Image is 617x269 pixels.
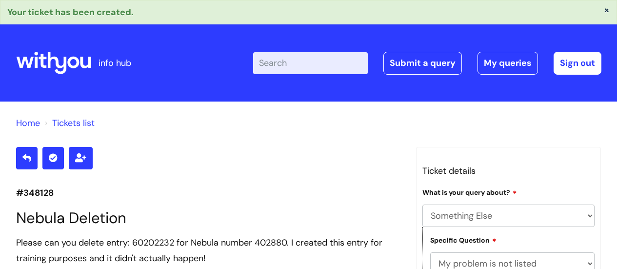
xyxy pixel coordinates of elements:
[383,52,462,74] a: Submit a query
[16,117,40,129] a: Home
[604,5,610,14] button: ×
[478,52,538,74] a: My queries
[430,235,497,245] label: Specific Question
[52,117,95,129] a: Tickets list
[16,209,401,227] h1: Nebula Deletion
[16,185,401,201] p: #348128
[99,55,131,71] p: info hub
[16,115,40,131] li: Solution home
[422,163,595,179] h3: Ticket details
[42,115,95,131] li: Tickets list
[422,187,517,197] label: What is your query about?
[253,52,368,74] input: Search
[16,235,401,267] div: Please can you delete entry: 60202232 for Nebula number 402880. I created this entry for training...
[554,52,601,74] a: Sign out
[253,52,601,74] div: | -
